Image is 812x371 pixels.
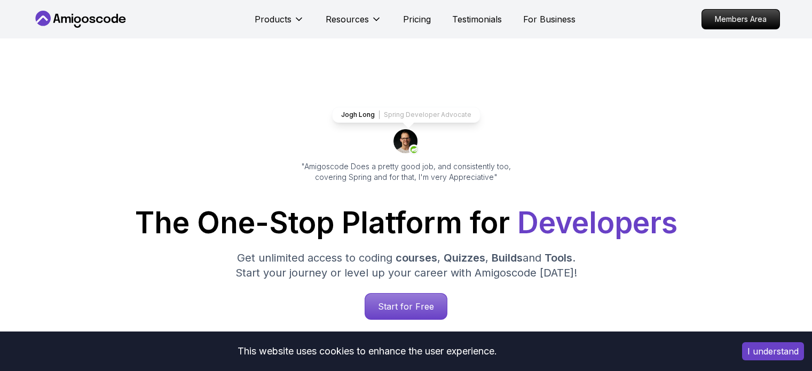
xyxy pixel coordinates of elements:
span: courses [396,251,437,264]
p: Resources [326,13,369,26]
span: Developers [517,205,677,240]
h1: The One-Stop Platform for [41,208,771,238]
p: Members Area [702,10,779,29]
span: Quizzes [444,251,485,264]
a: Testimonials [452,13,502,26]
span: Tools [545,251,572,264]
img: josh long [393,129,419,155]
p: Spring Developer Advocate [384,110,471,119]
p: Get unlimited access to coding , , and . Start your journey or level up your career with Amigosco... [227,250,586,280]
a: Pricing [403,13,431,26]
button: Products [255,13,304,34]
p: Products [255,13,291,26]
div: This website uses cookies to enhance the user experience. [8,340,726,363]
button: Resources [326,13,382,34]
p: Jogh Long [341,110,375,119]
a: For Business [523,13,576,26]
span: Builds [492,251,523,264]
button: Accept cookies [742,342,804,360]
a: Members Area [701,9,780,29]
a: Start for Free [365,293,447,320]
p: "Amigoscode Does a pretty good job, and consistently too, covering Spring and for that, I'm very ... [287,161,526,183]
p: Start for Free [365,294,447,319]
